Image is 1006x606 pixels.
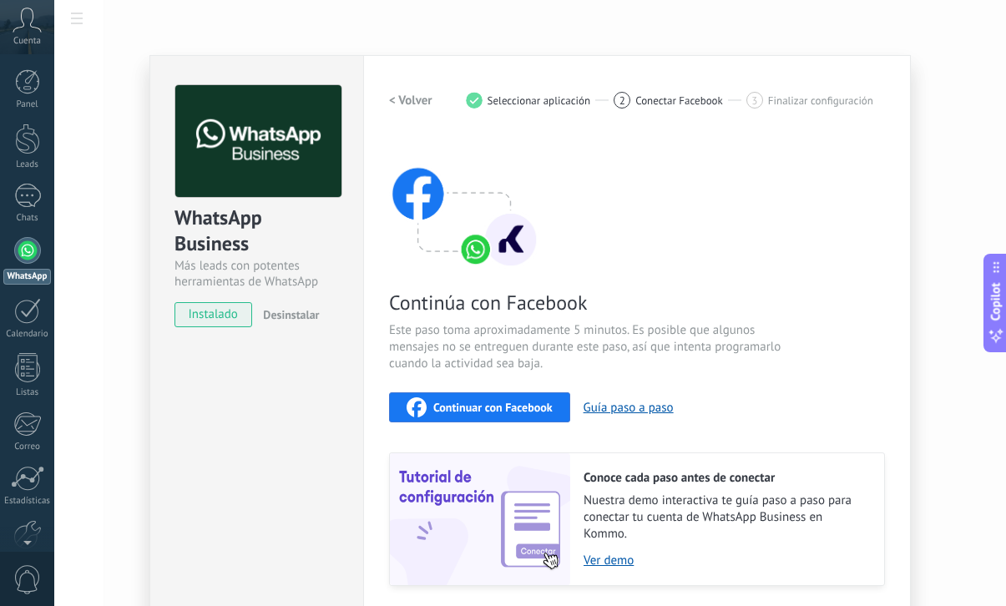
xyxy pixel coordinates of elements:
[175,302,251,327] span: instalado
[3,159,52,170] div: Leads
[3,496,52,507] div: Estadísticas
[751,93,757,108] span: 3
[433,401,553,413] span: Continuar con Facebook
[389,392,570,422] button: Continuar con Facebook
[584,492,867,543] span: Nuestra demo interactiva te guía paso a paso para conectar tu cuenta de WhatsApp Business en Kommo.
[389,85,432,115] button: < Volver
[584,470,867,486] h2: Conoce cada paso antes de conectar
[3,387,52,398] div: Listas
[175,85,341,198] img: logo_main.png
[584,553,867,568] a: Ver demo
[263,307,319,322] span: Desinstalar
[3,269,51,285] div: WhatsApp
[3,213,52,224] div: Chats
[174,258,339,290] div: Más leads con potentes herramientas de WhatsApp
[988,283,1004,321] span: Copilot
[3,329,52,340] div: Calendario
[174,205,339,258] div: WhatsApp Business
[635,94,723,107] span: Conectar Facebook
[3,442,52,452] div: Correo
[256,302,319,327] button: Desinstalar
[389,93,432,109] h2: < Volver
[619,93,625,108] span: 2
[584,400,674,416] button: Guía paso a paso
[389,322,786,372] span: Este paso toma aproximadamente 5 minutos. Es posible que algunos mensajes no se entreguen durante...
[3,99,52,110] div: Panel
[488,94,591,107] span: Seleccionar aplicación
[13,36,41,47] span: Cuenta
[768,94,873,107] span: Finalizar configuración
[389,290,786,316] span: Continúa con Facebook
[389,135,539,269] img: connect with facebook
